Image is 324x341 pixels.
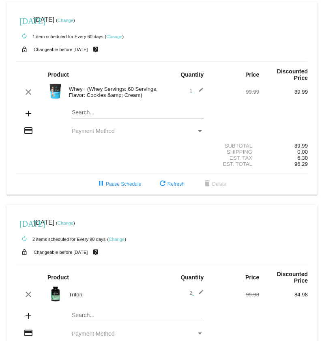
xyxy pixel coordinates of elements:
[72,330,115,337] span: Payment Method
[19,44,29,55] mat-icon: lock_open
[259,143,308,149] div: 89.99
[277,68,308,81] strong: Discounted Price
[24,290,33,299] mat-icon: clear
[72,330,204,337] mat-select: Payment Method
[202,179,212,189] mat-icon: delete
[19,15,29,25] mat-icon: [DATE]
[96,181,141,187] span: Pause Schedule
[47,286,64,302] img: Image-1-Carousel-Triton-Transp.png
[19,32,29,41] mat-icon: autorenew
[34,47,88,52] small: Changeable before [DATE]
[58,18,73,23] a: Change
[194,87,204,97] mat-icon: edit
[259,89,308,95] div: 89.99
[109,237,124,242] a: Change
[189,290,204,296] span: 2
[65,86,162,98] div: Whey+ (Whey Servings: 60 Servings, Flavor: Cookies &amp; Cream)
[72,128,115,134] span: Payment Method
[277,271,308,284] strong: Discounted Price
[158,179,167,189] mat-icon: refresh
[189,88,204,94] span: 1
[24,109,33,118] mat-icon: add
[194,290,204,299] mat-icon: edit
[72,128,204,134] mat-select: Payment Method
[24,87,33,97] mat-icon: clear
[34,250,88,255] small: Changeable before [DATE]
[210,143,259,149] div: Subtotal
[180,71,204,78] strong: Quantity
[24,126,33,135] mat-icon: credit_card
[47,71,69,78] strong: Product
[297,155,308,161] span: 6.30
[158,181,185,187] span: Refresh
[90,177,148,191] button: Pause Schedule
[294,161,308,167] span: 96.29
[24,311,33,321] mat-icon: add
[210,161,259,167] div: Est. Total
[19,247,29,257] mat-icon: lock_open
[56,221,75,225] small: ( )
[16,237,105,242] small: 2 items scheduled for Every 90 days
[56,18,75,23] small: ( )
[72,312,204,319] input: Search...
[245,274,259,281] strong: Price
[151,177,191,191] button: Refresh
[259,292,308,298] div: 84.98
[245,71,259,78] strong: Price
[65,292,162,298] div: Triton
[210,155,259,161] div: Est. Tax
[58,221,73,225] a: Change
[96,179,106,189] mat-icon: pause
[19,234,29,244] mat-icon: autorenew
[24,328,33,338] mat-icon: credit_card
[16,34,103,39] small: 1 item scheduled for Every 60 days
[180,274,204,281] strong: Quantity
[72,109,204,116] input: Search...
[106,34,122,39] a: Change
[91,44,101,55] mat-icon: live_help
[210,149,259,155] div: Shipping
[19,218,29,228] mat-icon: [DATE]
[196,177,233,191] button: Delete
[91,247,101,257] mat-icon: live_help
[202,181,226,187] span: Delete
[297,149,308,155] span: 0.00
[107,237,126,242] small: ( )
[105,34,124,39] small: ( )
[47,274,69,281] strong: Product
[210,292,259,298] div: 99.98
[210,89,259,95] div: 99.99
[47,83,64,99] img: Image-1-Carousel-Whey-5lb-Cookies-n-Cream.png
